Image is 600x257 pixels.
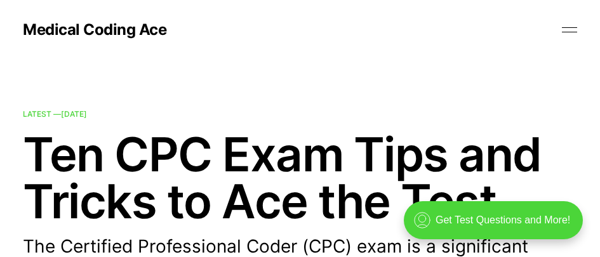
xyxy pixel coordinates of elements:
[393,195,600,257] iframe: portal-trigger
[23,131,577,225] h2: Ten CPC Exam Tips and Tricks to Ace the Test
[61,109,87,119] time: [DATE]
[23,22,166,37] a: Medical Coding Ace
[23,109,87,119] span: Latest —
